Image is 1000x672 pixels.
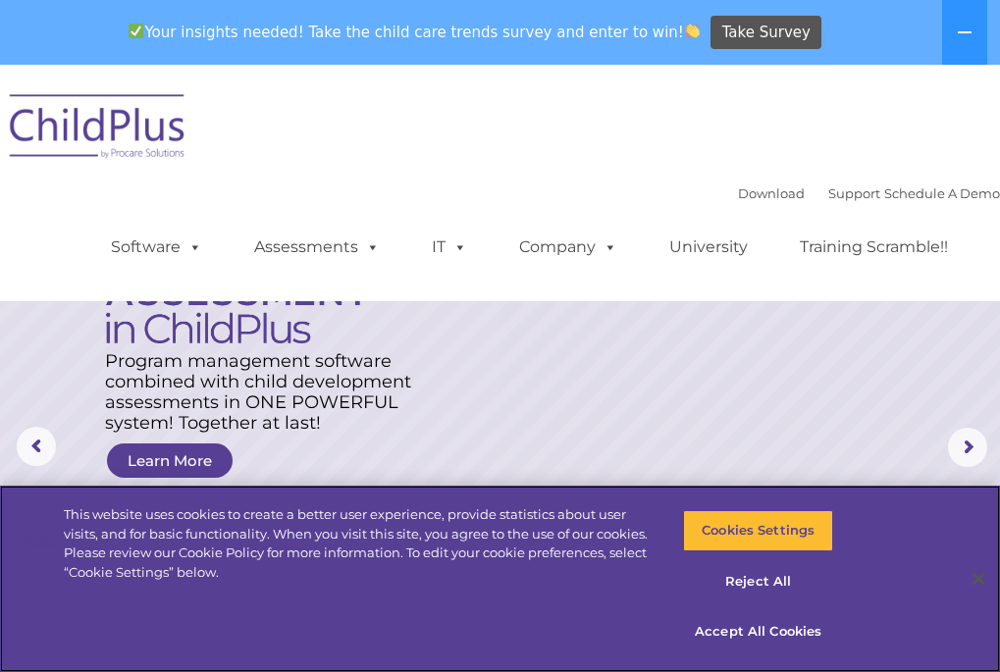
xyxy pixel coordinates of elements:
[107,443,233,478] a: Learn More
[683,510,833,551] button: Cookies Settings
[412,228,487,267] a: IT
[685,24,700,38] img: 👏
[957,557,1000,600] button: Close
[683,611,833,652] button: Accept All Cookies
[683,561,833,602] button: Reject All
[121,13,709,51] span: Your insights needed! Take the child care trends survey and enter to win!
[780,228,968,267] a: Training Scramble!!
[129,24,143,38] img: ✅
[105,351,425,434] rs-layer: Program management software combined with child development assessments in ONE POWERFUL system! T...
[711,16,821,50] a: Take Survey
[91,228,222,267] a: Software
[884,185,1000,201] a: Schedule A Demo
[722,16,811,50] span: Take Survey
[64,505,654,582] div: This website uses cookies to create a better user experience, provide statistics about user visit...
[500,228,637,267] a: Company
[828,185,880,201] a: Support
[650,228,767,267] a: University
[738,185,1000,201] font: |
[235,228,399,267] a: Assessments
[738,185,805,201] a: Download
